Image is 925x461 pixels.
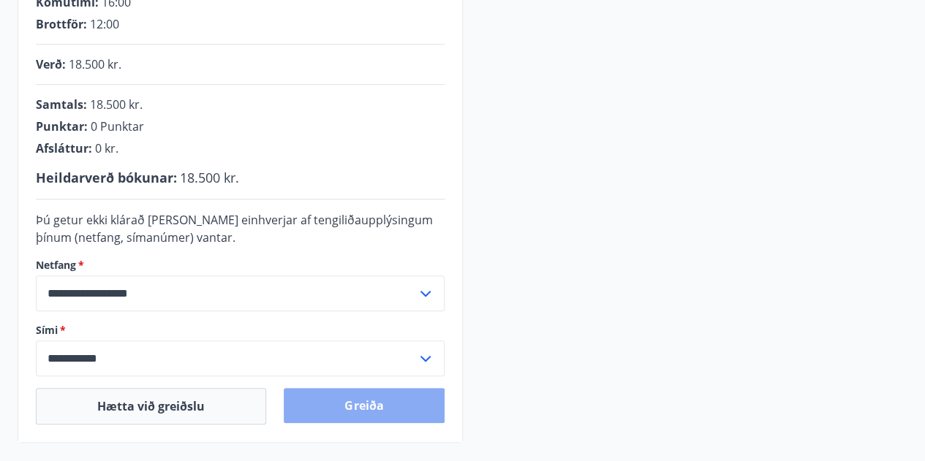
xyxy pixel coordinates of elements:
span: 18.500 kr. [69,56,121,72]
span: Heildarverð bókunar : [36,169,177,186]
span: 0 Punktar [91,118,144,134]
span: 18.500 kr. [180,169,239,186]
label: Netfang [36,258,445,273]
span: 18.500 kr. [90,96,143,113]
span: Brottför : [36,16,87,32]
span: Punktar : [36,118,88,134]
button: Greiða [284,388,444,423]
span: Afsláttur : [36,140,92,156]
span: 0 kr. [95,140,118,156]
button: Hætta við greiðslu [36,388,266,424]
label: Sími [36,323,445,338]
span: Þú getur ekki klárað [PERSON_NAME] einhverjar af tengiliðaupplýsingum þínum (netfang, símanúmer) ... [36,212,433,245]
span: 12:00 [90,16,119,32]
span: Samtals : [36,96,87,113]
span: Verð : [36,56,66,72]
